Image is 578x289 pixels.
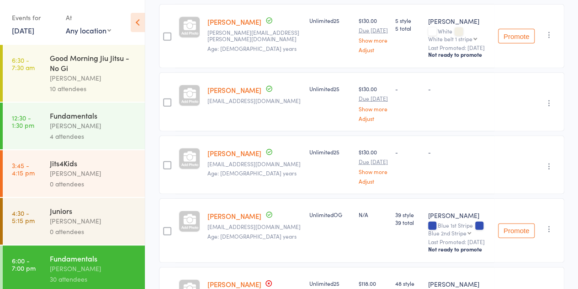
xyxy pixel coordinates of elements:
a: 6:30 -7:30 amGood Morning Jiu Jitsu - No Gi[PERSON_NAME]10 attendees [3,45,145,102]
div: 4 attendees [50,131,137,142]
div: Unlimited25 [309,279,351,287]
div: N/A [358,211,387,218]
small: Due [DATE] [358,158,387,165]
div: 30 attendees [50,274,137,284]
span: 5 style [395,16,421,24]
div: - [428,85,491,93]
small: Gracenaidu83@gmail.com [207,224,302,230]
a: 3:45 -4:15 pmJits4Kids[PERSON_NAME]0 attendees [3,150,145,197]
span: Age: [DEMOGRAPHIC_DATA] years [207,232,297,240]
div: Events for [12,10,57,25]
div: [PERSON_NAME] [50,168,137,179]
div: At [66,10,111,25]
div: Not ready to promote [428,245,491,253]
a: Show more [358,37,387,43]
div: 0 attendees [50,226,137,237]
a: [PERSON_NAME] [207,17,261,27]
time: 12:30 - 1:30 pm [12,114,34,129]
small: sstalmahri@gmail.com [207,98,302,104]
div: $130.00 [358,148,387,184]
div: $130.00 [358,16,387,53]
div: [PERSON_NAME] [50,216,137,226]
time: 3:45 - 4:15 pm [12,162,35,176]
div: Jits4Kids [50,158,137,168]
a: Adjust [358,178,387,184]
div: [PERSON_NAME] [428,279,491,289]
div: Unlimited25 [309,16,351,24]
div: 10 attendees [50,83,137,94]
small: Last Promoted: [DATE] [428,239,491,245]
a: 4:30 -5:15 pmJuniors[PERSON_NAME]0 attendees [3,198,145,245]
div: Unlimited25 [309,148,351,156]
small: timothy.b.lea@gmail.com [207,29,302,43]
div: White belt 1 stripe [428,36,472,42]
a: [PERSON_NAME] [207,279,261,289]
span: Age: [DEMOGRAPHIC_DATA] years [207,44,297,52]
div: Fundamentals [50,110,137,120]
small: edmurphy13@hotmail.com [207,161,302,167]
div: Good Morning Jiu Jitsu - No Gi [50,53,137,73]
div: Fundamentals [50,253,137,263]
div: White [428,28,491,42]
div: $130.00 [358,85,387,121]
time: 6:30 - 7:30 am [12,56,35,71]
div: Juniors [50,206,137,216]
div: Not ready to promote [428,51,491,58]
a: Show more [358,106,387,112]
div: - [428,148,491,156]
a: [PERSON_NAME] [207,211,261,221]
a: Show more [358,169,387,174]
div: [PERSON_NAME] [50,73,137,83]
span: 48 style [395,279,421,287]
div: 0 attendees [50,179,137,189]
button: Promote [498,29,535,44]
a: [PERSON_NAME] [207,85,261,95]
div: Blue 1st Stripe [428,222,491,236]
span: Age: [DEMOGRAPHIC_DATA] years [207,169,297,177]
button: Promote [498,224,535,238]
div: - [395,148,421,156]
div: UnlimitedOG [309,211,351,218]
time: 6:00 - 7:00 pm [12,257,36,272]
span: 39 total [395,218,421,226]
a: Adjust [358,47,387,53]
div: [PERSON_NAME] [428,211,491,220]
div: [PERSON_NAME] [428,16,491,26]
small: Last Promoted: [DATE] [428,44,491,51]
span: 39 style [395,211,421,218]
a: [DATE] [12,25,34,35]
small: Due [DATE] [358,95,387,102]
a: 12:30 -1:30 pmFundamentals[PERSON_NAME]4 attendees [3,103,145,149]
small: Due [DATE] [358,27,387,33]
div: Blue 2nd Stripe [428,230,467,236]
div: Unlimited25 [309,85,351,93]
div: [PERSON_NAME] [50,120,137,131]
div: [PERSON_NAME] [50,263,137,274]
a: Adjust [358,115,387,121]
span: 5 total [395,24,421,32]
time: 4:30 - 5:15 pm [12,209,35,224]
div: - [395,85,421,93]
a: [PERSON_NAME] [207,148,261,158]
div: Any location [66,25,111,35]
